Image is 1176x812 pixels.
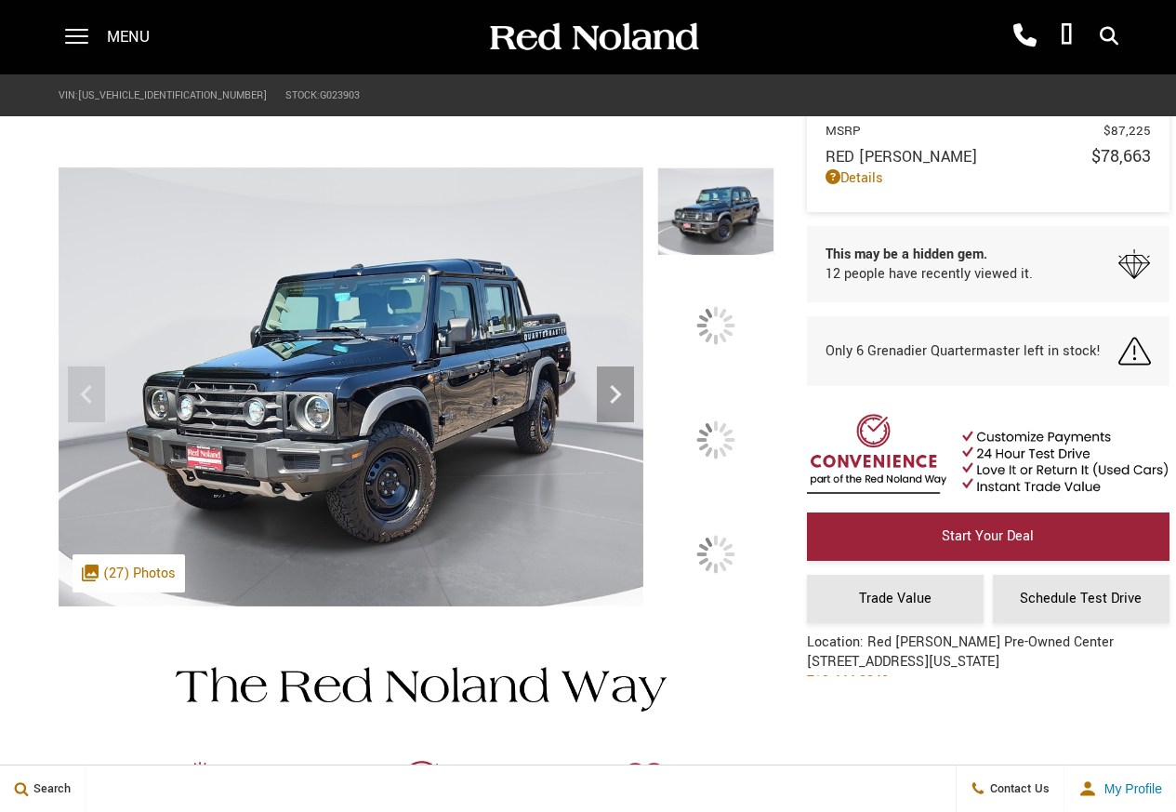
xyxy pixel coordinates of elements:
a: Schedule Test Drive [993,575,1169,623]
div: Location: Red [PERSON_NAME] Pre-Owned Center [STREET_ADDRESS][US_STATE] [807,632,1114,705]
span: Trade Value [859,589,932,608]
span: Start Your Deal [942,526,1034,546]
span: G023903 [320,88,360,102]
div: Next [597,366,634,422]
a: Details [826,168,1151,188]
span: Only 6 Grenadier Quartermaster left in stock! [826,341,1101,361]
div: (27) Photos [73,554,185,592]
span: $78,663 [1091,144,1151,168]
span: My Profile [1097,781,1162,796]
span: Contact Us [985,780,1050,797]
a: MSRP $87,225 [826,122,1151,140]
span: [US_VEHICLE_IDENTIFICATION_NUMBER] [78,88,267,102]
span: $87,225 [1103,122,1151,140]
span: Schedule Test Drive [1020,589,1142,608]
img: New 2025 Black INEOS Quartermaster image 1 [657,167,774,256]
img: Red Noland Auto Group [486,21,700,54]
a: 719.444.8840 [807,672,889,691]
a: Trade Value [807,575,984,623]
span: 12 people have recently viewed it. [826,264,1033,284]
button: Open user profile menu [1064,765,1176,812]
span: MSRP [826,122,1103,140]
img: New 2025 Black INEOS Quartermaster image 1 [59,167,643,606]
span: This may be a hidden gem. [826,245,1033,264]
span: Search [29,780,71,797]
span: Stock: [285,88,320,102]
span: VIN: [59,88,78,102]
span: Red [PERSON_NAME] [826,146,1091,167]
a: Start Your Deal [807,512,1169,561]
a: Red [PERSON_NAME] $78,663 [826,144,1151,168]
